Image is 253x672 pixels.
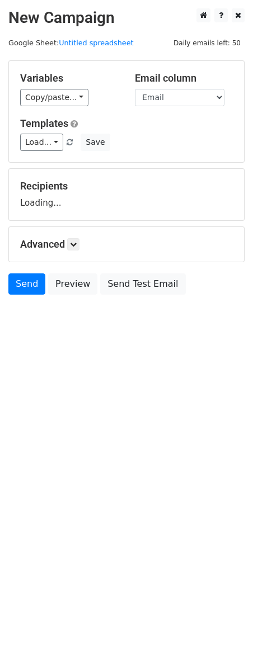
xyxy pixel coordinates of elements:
a: Preview [48,273,97,295]
a: Send Test Email [100,273,185,295]
h5: Advanced [20,238,233,250]
div: Loading... [20,180,233,209]
h2: New Campaign [8,8,245,27]
a: Daily emails left: 50 [170,39,245,47]
a: Untitled spreadsheet [59,39,133,47]
small: Google Sheet: [8,39,134,47]
a: Templates [20,117,68,129]
button: Save [81,134,110,151]
span: Daily emails left: 50 [170,37,245,49]
a: Load... [20,134,63,151]
a: Copy/paste... [20,89,88,106]
a: Send [8,273,45,295]
h5: Variables [20,72,118,84]
h5: Email column [135,72,233,84]
h5: Recipients [20,180,233,192]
